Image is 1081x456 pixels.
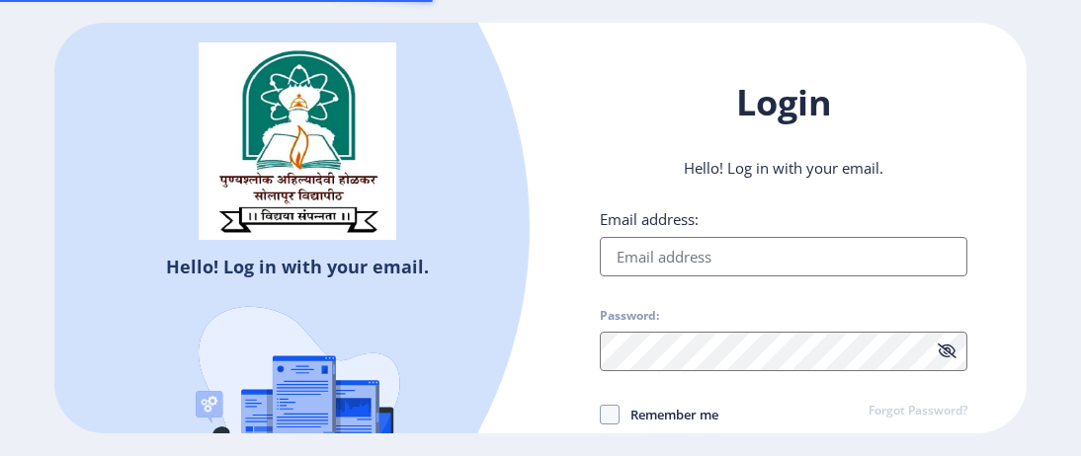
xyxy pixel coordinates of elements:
h1: Login [600,79,967,126]
input: Email address [600,237,967,276]
span: Remember me [620,403,718,426]
p: Hello! Log in with your email. [600,158,967,178]
a: Forgot Password? [869,403,967,420]
img: solapur_logo.png [199,42,396,240]
label: Email address: [600,209,699,229]
label: Password: [600,308,659,324]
